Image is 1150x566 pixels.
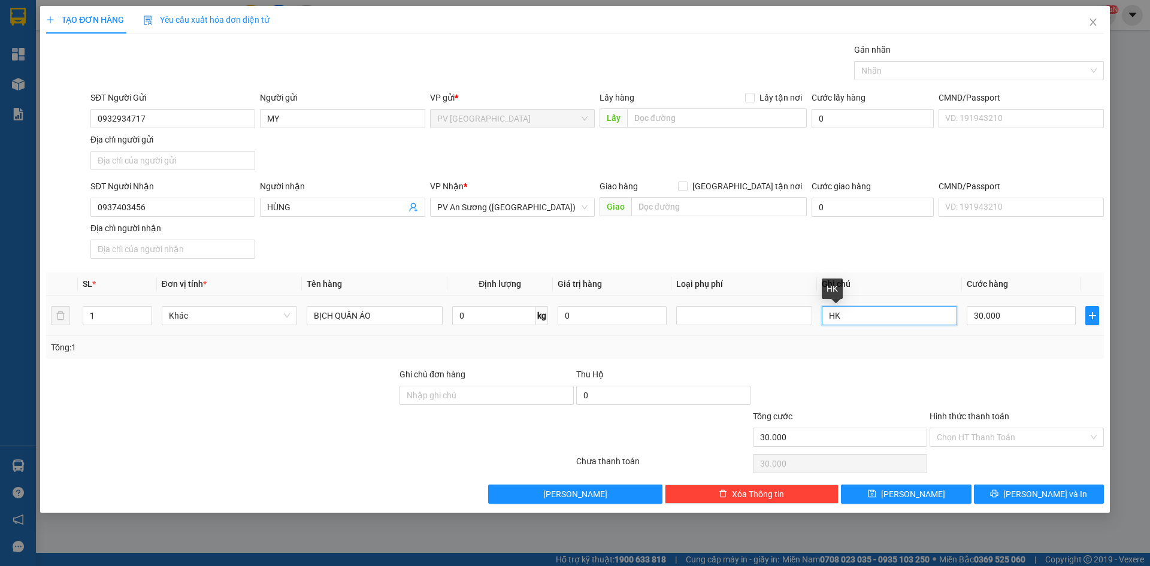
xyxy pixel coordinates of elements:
span: [GEOGRAPHIC_DATA] tận nơi [688,180,807,193]
button: printer[PERSON_NAME] và In [974,485,1104,504]
div: Địa chỉ người nhận [90,222,255,235]
div: Người gửi [260,91,425,104]
label: Cước giao hàng [812,181,871,191]
span: delete [719,489,727,499]
div: Chưa thanh toán [575,455,752,476]
span: PV Hòa Thành [437,110,588,128]
span: save [868,489,876,499]
span: plus [1086,311,1098,320]
span: Thu Hộ [576,370,604,379]
span: Xóa Thông tin [732,488,784,501]
span: Giao [600,197,631,216]
input: Dọc đường [627,108,807,128]
span: VP Nhận [430,181,464,191]
button: delete [51,306,70,325]
div: Tổng: 1 [51,341,444,354]
div: Địa chỉ người gửi [90,133,255,146]
span: Đơn vị tính [162,279,207,289]
span: Giao hàng [600,181,638,191]
span: Định lượng [479,279,521,289]
span: Cước hàng [967,279,1008,289]
div: SĐT Người Nhận [90,180,255,193]
img: logo.jpg [15,15,75,75]
span: Tên hàng [307,279,342,289]
span: Lấy tận nơi [755,91,807,104]
div: CMND/Passport [939,91,1103,104]
input: VD: Bàn, Ghế [307,306,442,325]
span: Giá trị hàng [558,279,602,289]
div: Người nhận [260,180,425,193]
input: Dọc đường [631,197,807,216]
span: TẠO ĐƠN HÀNG [46,15,124,25]
span: user-add [408,202,418,212]
label: Ghi chú đơn hàng [400,370,465,379]
li: [STREET_ADDRESS][PERSON_NAME]. [GEOGRAPHIC_DATA], Tỉnh [GEOGRAPHIC_DATA] [112,29,501,44]
div: CMND/Passport [939,180,1103,193]
span: plus [46,16,55,24]
span: PV An Sương (Hàng Hóa) [437,198,588,216]
button: plus [1085,306,1098,325]
span: [PERSON_NAME] và In [1003,488,1087,501]
span: Lấy hàng [600,93,634,102]
span: Tổng cước [753,411,792,421]
input: 0 [558,306,667,325]
th: Loại phụ phí [671,273,816,296]
button: save[PERSON_NAME] [841,485,971,504]
span: printer [990,489,998,499]
button: [PERSON_NAME] [488,485,662,504]
span: SL [83,279,92,289]
div: HK [822,279,843,299]
span: Yêu cầu xuất hóa đơn điện tử [143,15,270,25]
span: kg [536,306,548,325]
input: Địa chỉ của người nhận [90,240,255,259]
span: [PERSON_NAME] [881,488,945,501]
div: VP gửi [430,91,595,104]
input: Cước lấy hàng [812,109,934,128]
span: Lấy [600,108,627,128]
input: Ghi Chú [822,306,957,325]
input: Địa chỉ của người gửi [90,151,255,170]
b: GỬI : PV [GEOGRAPHIC_DATA] [15,87,178,127]
th: Ghi chú [817,273,962,296]
input: Ghi chú đơn hàng [400,386,574,405]
img: icon [143,16,153,25]
span: close [1088,17,1098,27]
button: deleteXóa Thông tin [665,485,839,504]
li: Hotline: 1900 8153 [112,44,501,59]
input: Cước giao hàng [812,198,934,217]
label: Hình thức thanh toán [930,411,1009,421]
span: Khác [169,307,290,325]
button: Close [1076,6,1110,40]
label: Gán nhãn [854,45,891,55]
span: [PERSON_NAME] [543,488,607,501]
label: Cước lấy hàng [812,93,865,102]
div: SĐT Người Gửi [90,91,255,104]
